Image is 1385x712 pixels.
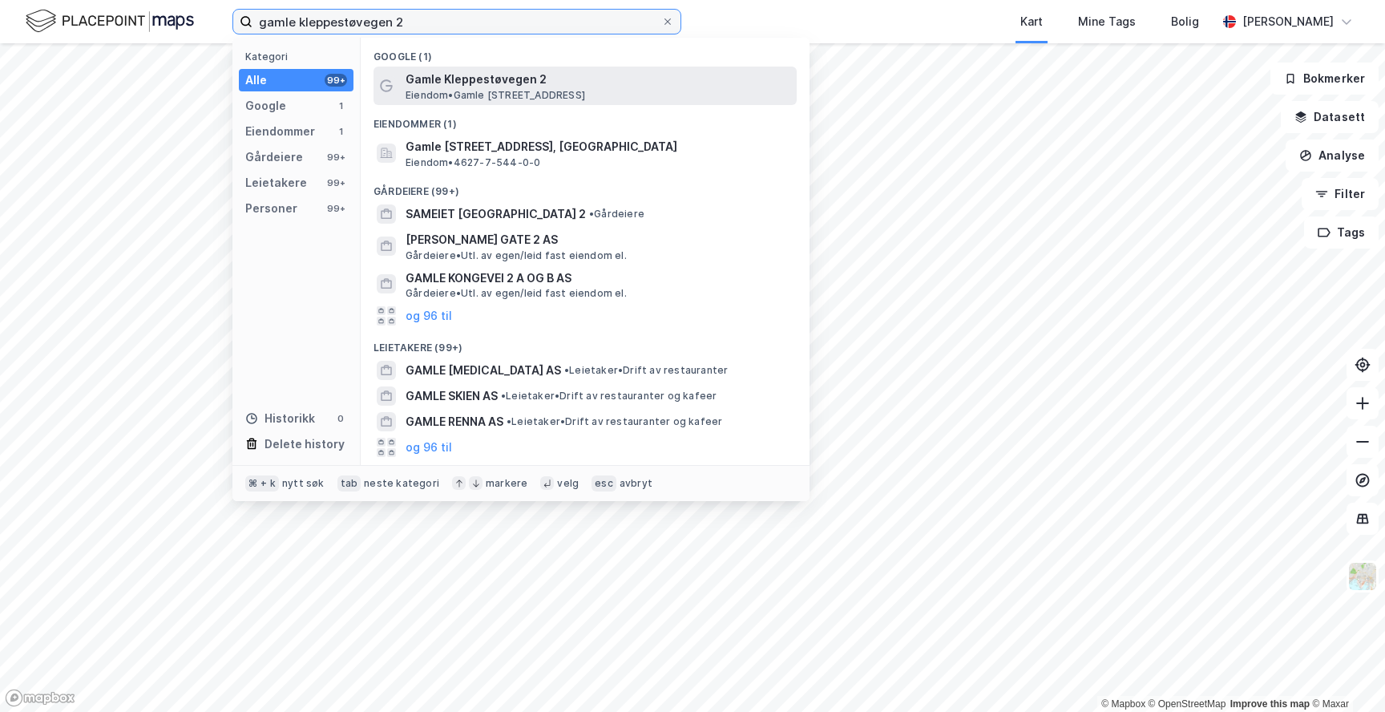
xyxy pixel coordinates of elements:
span: GAMLE [MEDICAL_DATA] AS [406,361,561,380]
button: Analyse [1286,140,1379,172]
div: markere [486,477,527,490]
div: 1 [334,99,347,112]
a: Improve this map [1230,698,1310,710]
div: Kategori [245,51,353,63]
span: • [589,208,594,220]
span: Gårdeiere • Utl. av egen/leid fast eiendom el. [406,249,627,262]
div: 1 [334,125,347,138]
span: Gamle [STREET_ADDRESS], [GEOGRAPHIC_DATA] [406,137,790,156]
span: • [564,364,569,376]
img: logo.f888ab2527a4732fd821a326f86c7f29.svg [26,7,194,35]
span: GAMLE KONGEVEI 2 A OG B AS [406,269,790,288]
span: • [507,415,511,427]
img: Z [1347,561,1378,592]
div: Alle [245,71,267,90]
div: Gårdeiere (99+) [361,172,810,201]
button: Filter [1302,178,1379,210]
div: Delete history [264,435,345,454]
div: Eiendommer (1) [361,105,810,134]
a: Mapbox homepage [5,689,75,707]
div: Mine Tags [1078,12,1136,31]
span: SAMEIET [GEOGRAPHIC_DATA] 2 [406,204,586,224]
div: nytt søk [282,477,325,490]
span: Leietaker • Drift av restauranter [564,364,728,377]
div: Google (1) [361,38,810,67]
span: Eiendom • Gamle [STREET_ADDRESS] [406,89,585,102]
div: Personer (99+) [361,460,810,489]
div: Gårdeiere [245,148,303,167]
button: Datasett [1281,101,1379,133]
span: GAMLE SKIEN AS [406,386,498,406]
a: OpenStreetMap [1149,698,1226,710]
button: Tags [1304,216,1379,249]
button: Bokmerker [1270,63,1379,95]
div: [PERSON_NAME] [1242,12,1334,31]
div: Bolig [1171,12,1199,31]
div: Eiendommer [245,122,315,141]
div: tab [337,475,361,492]
div: 99+ [325,202,347,215]
div: Historikk [245,409,315,428]
span: Eiendom • 4627-7-544-0-0 [406,156,540,169]
div: Leietakere [245,173,307,192]
div: neste kategori [364,477,439,490]
div: avbryt [620,477,652,490]
span: Gamle Kleppestøvegen 2 [406,70,790,89]
div: 99+ [325,74,347,87]
span: GAMLE RENNA AS [406,412,503,431]
button: og 96 til [406,306,452,326]
div: 0 [334,412,347,425]
div: Leietakere (99+) [361,329,810,358]
div: esc [592,475,616,492]
div: 99+ [325,151,347,164]
span: Leietaker • Drift av restauranter og kafeer [501,390,717,403]
span: Leietaker • Drift av restauranter og kafeer [507,415,722,428]
button: og 96 til [406,438,452,457]
div: 99+ [325,176,347,189]
div: Kontrollprogram for chat [1305,635,1385,712]
span: [PERSON_NAME] GATE 2 AS [406,230,790,249]
span: • [501,390,506,402]
span: Gårdeiere • Utl. av egen/leid fast eiendom el. [406,287,627,300]
div: Personer [245,199,297,218]
div: Kart [1020,12,1043,31]
iframe: Chat Widget [1305,635,1385,712]
input: Søk på adresse, matrikkel, gårdeiere, leietakere eller personer [252,10,661,34]
div: ⌘ + k [245,475,279,492]
div: velg [557,477,579,490]
a: Mapbox [1101,698,1145,710]
span: Gårdeiere [589,208,644,220]
div: Google [245,96,286,115]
